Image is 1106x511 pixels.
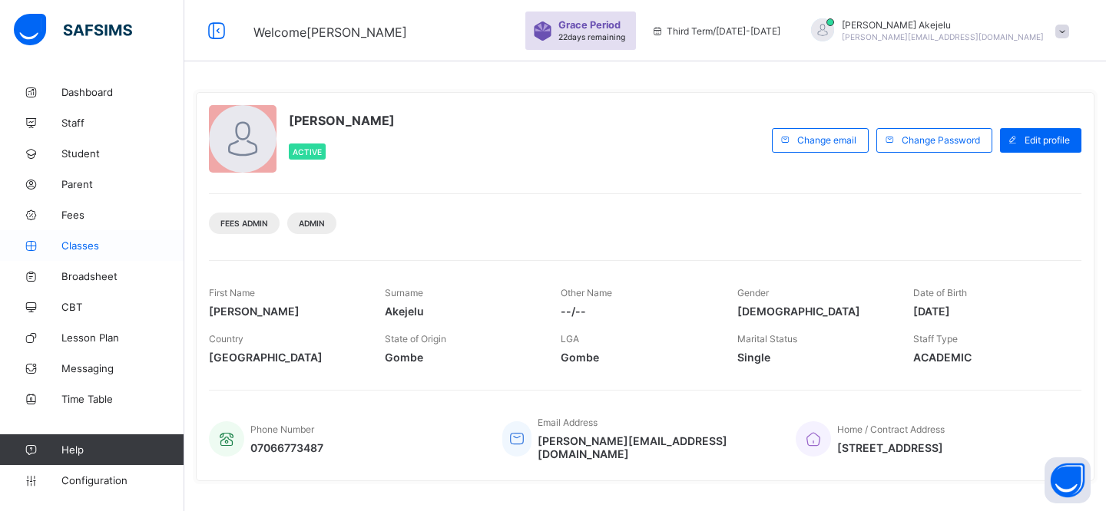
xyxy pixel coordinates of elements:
span: Gombe [385,351,538,364]
span: Marital Status [737,333,797,345]
span: --/-- [561,305,714,318]
span: Admin [299,219,325,228]
span: Staff Type [913,333,958,345]
span: State of Origin [385,333,446,345]
span: [PERSON_NAME][EMAIL_ADDRESS][DOMAIN_NAME] [538,434,773,460]
span: Staff [61,117,184,129]
span: Broadsheet [61,270,184,282]
span: Messaging [61,362,184,374]
span: Date of Birth [913,287,967,298]
span: Welcome [PERSON_NAME] [253,25,407,40]
span: Configuration [61,474,184,486]
span: 22 days remaining [558,32,625,41]
img: sticker-purple.71386a28dfed39d6af7621340158ba97.svg [533,21,552,41]
span: ACADEMIC [913,351,1066,364]
span: [DATE] [913,305,1066,318]
span: Email Address [538,417,598,428]
span: Country [209,333,243,345]
span: Other Name [561,287,612,298]
span: [DEMOGRAPHIC_DATA] [737,305,890,318]
button: Open asap [1045,457,1091,503]
span: [PERSON_NAME][EMAIL_ADDRESS][DOMAIN_NAME] [842,32,1044,41]
span: Edit profile [1025,134,1070,146]
span: Akejelu [385,305,538,318]
span: [PERSON_NAME] [209,305,362,318]
span: CBT [61,301,184,313]
span: Surname [385,287,423,298]
span: [GEOGRAPHIC_DATA] [209,351,362,364]
div: AbubakarAkejelu [796,18,1077,44]
span: Change Password [902,134,980,146]
span: [STREET_ADDRESS] [837,441,945,454]
span: LGA [561,333,579,345]
span: Gombe [561,351,714,364]
span: Classes [61,239,184,252]
span: Fees [61,209,184,221]
span: Student [61,147,184,160]
span: Active [293,147,322,157]
span: Gender [737,287,769,298]
span: Phone Number [250,424,314,435]
span: Help [61,443,184,456]
span: Time Table [61,393,184,405]
span: Fees Admin [220,219,268,228]
span: Home / Contract Address [837,424,945,435]
span: Lesson Plan [61,331,184,344]
span: [PERSON_NAME] Akejelu [842,19,1044,31]
img: safsims [14,14,132,46]
span: Change email [797,134,856,146]
span: 07066773487 [250,441,323,454]
span: session/term information [651,25,780,37]
span: [PERSON_NAME] [289,113,395,128]
span: First Name [209,287,255,298]
span: Grace Period [558,19,621,31]
span: Parent [61,178,184,190]
span: Dashboard [61,86,184,98]
span: Single [737,351,890,364]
